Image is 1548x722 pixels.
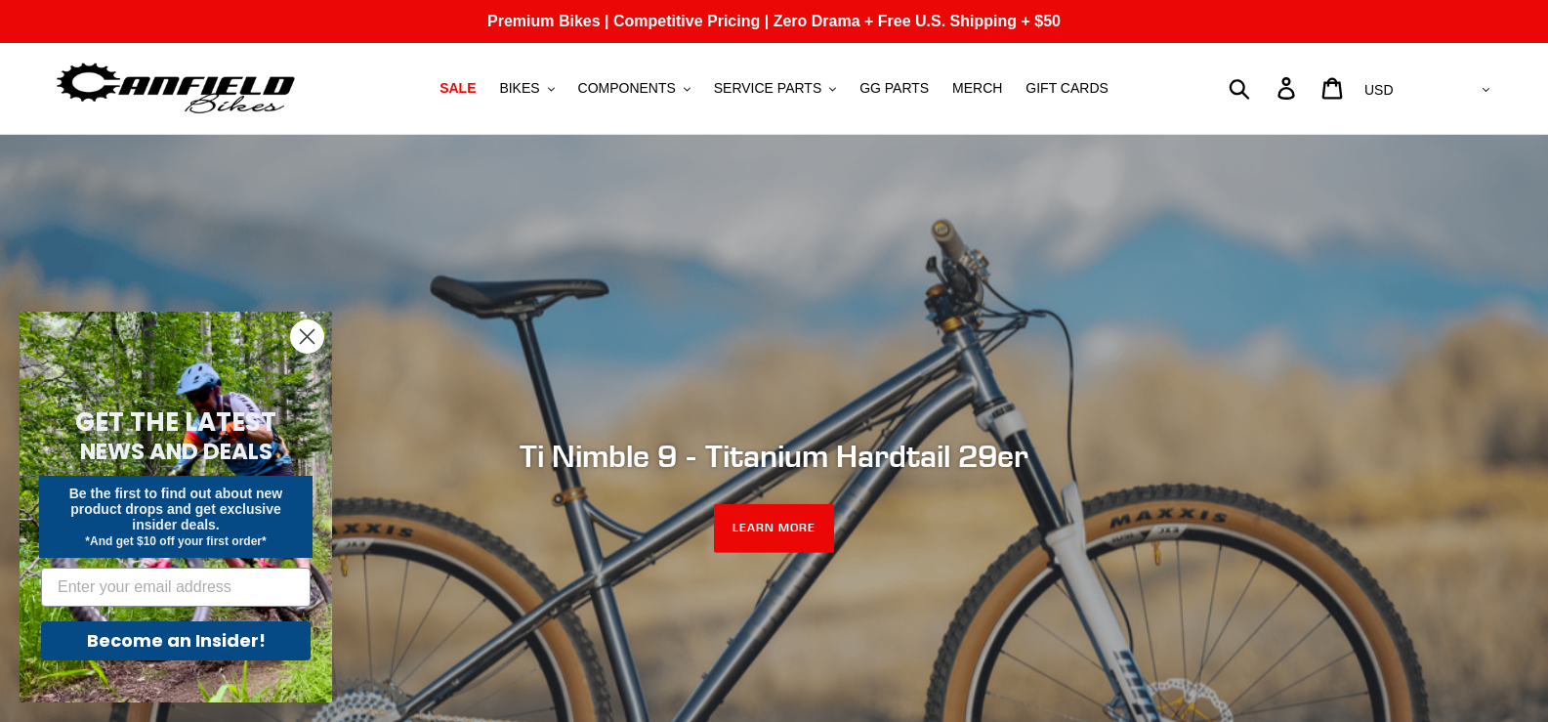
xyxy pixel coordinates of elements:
button: COMPONENTS [568,75,700,102]
span: GIFT CARDS [1025,80,1109,97]
span: SALE [439,80,476,97]
a: SALE [430,75,485,102]
img: Canfield Bikes [54,58,298,119]
input: Search [1239,66,1289,109]
a: MERCH [942,75,1012,102]
span: BIKES [499,80,539,97]
span: NEWS AND DEALS [80,436,272,467]
span: GG PARTS [859,80,929,97]
a: GIFT CARDS [1016,75,1118,102]
button: BIKES [489,75,564,102]
span: SERVICE PARTS [714,80,821,97]
button: Become an Insider! [41,621,311,660]
a: GG PARTS [850,75,939,102]
h2: Ti Nimble 9 - Titanium Hardtail 29er [242,438,1307,475]
span: Be the first to find out about new product drops and get exclusive insider deals. [69,486,283,532]
span: COMPONENTS [578,80,676,97]
input: Enter your email address [41,568,311,607]
a: LEARN MORE [714,504,834,553]
span: MERCH [952,80,1002,97]
button: Close dialog [290,319,324,354]
button: SERVICE PARTS [704,75,846,102]
span: GET THE LATEST [75,404,276,440]
span: *And get $10 off your first order* [85,534,266,548]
